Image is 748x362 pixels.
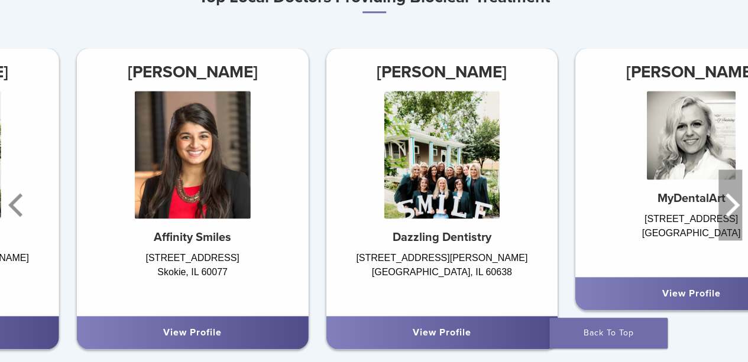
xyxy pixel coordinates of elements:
[77,251,309,304] div: [STREET_ADDRESS] Skokie, IL 60077
[549,318,668,348] a: Back To Top
[326,251,558,304] div: [STREET_ADDRESS][PERSON_NAME] [GEOGRAPHIC_DATA], IL 60638
[647,91,736,180] img: Joana Tylman
[154,230,231,244] strong: Affinity Smiles
[718,169,742,240] button: Next
[6,169,30,240] button: Previous
[384,91,500,218] img: Dr. Margaret Radziszewski
[163,327,222,338] a: View Profile
[662,288,720,299] a: View Profile
[326,58,558,86] h3: [PERSON_NAME]
[413,327,471,338] a: View Profile
[657,191,725,206] strong: MyDentalArt
[77,58,309,86] h3: [PERSON_NAME]
[135,91,251,218] img: Dr. Mansi Raina
[393,230,491,244] strong: Dazzling Dentistry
